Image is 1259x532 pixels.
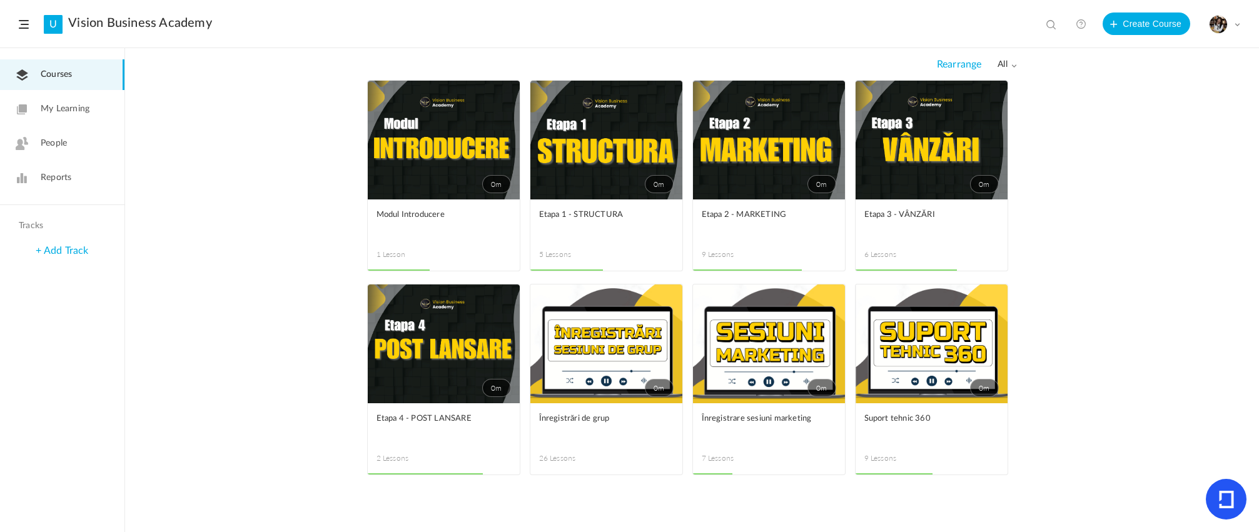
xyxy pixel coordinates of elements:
span: 0m [482,175,511,193]
span: 1 Lesson [377,249,444,260]
span: 0m [807,379,836,397]
span: 7 Lessons [702,453,769,464]
a: Înregistrări de grup [539,412,674,440]
a: Etapa 4 - POST LANSARE [377,412,511,440]
span: Etapa 1 - STRUCTURA [539,208,655,222]
a: Înregistrare sesiuni marketing [702,412,836,440]
span: Etapa 4 - POST LANSARE [377,412,492,426]
a: Etapa 2 - MARKETING [702,208,836,236]
span: Etapa 2 - MARKETING [702,208,817,222]
span: 0m [482,379,511,397]
span: Courses [41,68,72,81]
a: Vision Business Academy [68,16,212,31]
span: 0m [970,175,999,193]
a: 0m [368,284,520,403]
a: U [44,15,63,34]
a: Modul Introducere [377,208,511,236]
a: Etapa 1 - STRUCTURA [539,208,674,236]
span: 2 Lessons [377,453,444,464]
a: 0m [856,284,1008,403]
a: 0m [368,81,520,199]
img: tempimagehs7pti.png [1210,16,1227,33]
span: 0m [645,175,674,193]
a: 0m [530,81,682,199]
h4: Tracks [19,221,103,231]
span: Modul Introducere [377,208,492,222]
span: Suport tehnic 360 [864,412,980,426]
a: 0m [693,81,845,199]
span: 0m [645,379,674,397]
span: People [41,137,67,150]
span: Reports [41,171,71,184]
button: Create Course [1103,13,1190,35]
span: 6 Lessons [864,249,932,260]
span: Înregistrare sesiuni marketing [702,412,817,426]
span: Etapa 3 - VÂNZĂRI [864,208,980,222]
a: 0m [856,81,1008,199]
span: My Learning [41,103,89,116]
span: 9 Lessons [864,453,932,464]
span: 5 Lessons [539,249,607,260]
a: + Add Track [36,246,88,256]
span: Înregistrări de grup [539,412,655,426]
span: all [998,59,1018,70]
span: 0m [970,379,999,397]
a: 0m [693,284,845,403]
a: 0m [530,284,682,403]
span: 0m [807,175,836,193]
span: Rearrange [937,59,982,71]
a: Etapa 3 - VÂNZĂRI [864,208,999,236]
span: 26 Lessons [539,453,607,464]
a: Suport tehnic 360 [864,412,999,440]
span: 9 Lessons [702,249,769,260]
